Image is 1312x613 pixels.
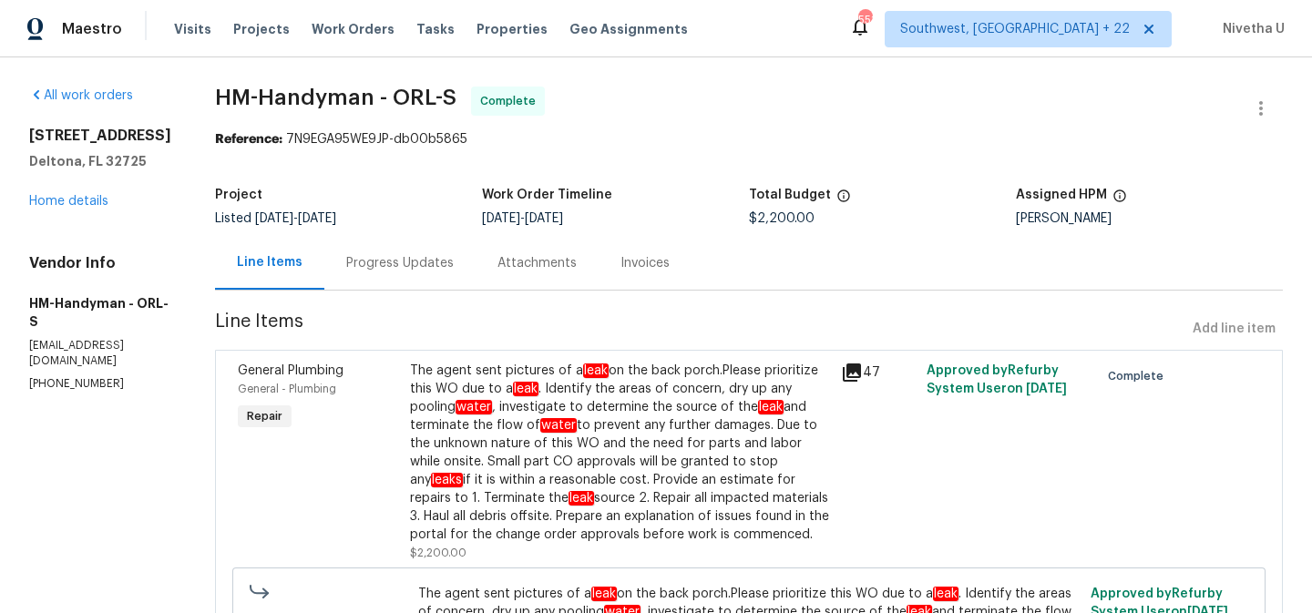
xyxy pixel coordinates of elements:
span: Line Items [215,312,1185,346]
span: $2,200.00 [410,547,466,558]
span: The total cost of line items that have been proposed by Opendoor. This sum includes line items th... [836,189,851,212]
span: General - Plumbing [238,383,336,394]
div: 551 [858,11,871,29]
em: water [540,418,577,433]
span: Southwest, [GEOGRAPHIC_DATA] + 22 [900,20,1130,38]
h4: Vendor Info [29,254,171,272]
span: [DATE] [1026,383,1067,395]
span: Work Orders [312,20,395,38]
span: Projects [233,20,290,38]
p: [EMAIL_ADDRESS][DOMAIN_NAME] [29,338,171,369]
span: Nivetha U [1215,20,1285,38]
div: [PERSON_NAME] [1016,212,1283,225]
h5: HM-Handyman - ORL-S [29,294,171,331]
span: Approved by Refurby System User on [927,364,1067,395]
em: leak [933,587,958,601]
span: Repair [240,407,290,425]
em: leak [583,363,609,378]
em: leak [758,400,784,414]
em: water [456,400,492,414]
span: [DATE] [255,212,293,225]
span: $2,200.00 [749,212,815,225]
span: Visits [174,20,211,38]
span: General Plumbing [238,364,343,377]
span: [DATE] [525,212,563,225]
span: [DATE] [298,212,336,225]
h2: [STREET_ADDRESS] [29,127,171,145]
h5: Work Order Timeline [482,189,612,201]
div: Attachments [497,254,577,272]
span: Tasks [416,23,455,36]
div: Progress Updates [346,254,454,272]
em: leak [569,491,594,506]
em: leak [591,587,617,601]
div: Invoices [620,254,670,272]
a: Home details [29,195,108,208]
div: The agent sent pictures of a on the back porch.Please prioritize this WO due to a . Identify the ... [410,362,830,544]
span: - [482,212,563,225]
h5: Total Budget [749,189,831,201]
span: Complete [480,92,543,110]
p: [PHONE_NUMBER] [29,376,171,392]
span: [DATE] [482,212,520,225]
span: Complete [1108,367,1171,385]
div: 47 [841,362,916,383]
h5: Assigned HPM [1016,189,1107,201]
span: The hpm assigned to this work order. [1112,189,1127,212]
h5: Deltona, FL 32725 [29,152,171,170]
span: Properties [477,20,548,38]
b: Reference: [215,133,282,146]
em: leaks [431,473,463,487]
em: leak [513,382,538,396]
span: Listed [215,212,336,225]
div: Line Items [237,253,302,271]
span: Maestro [62,20,122,38]
span: Geo Assignments [569,20,688,38]
span: HM-Handyman - ORL-S [215,87,456,108]
span: - [255,212,336,225]
div: 7N9EGA95WE9JP-db00b5865 [215,130,1283,148]
h5: Project [215,189,262,201]
a: All work orders [29,89,133,102]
